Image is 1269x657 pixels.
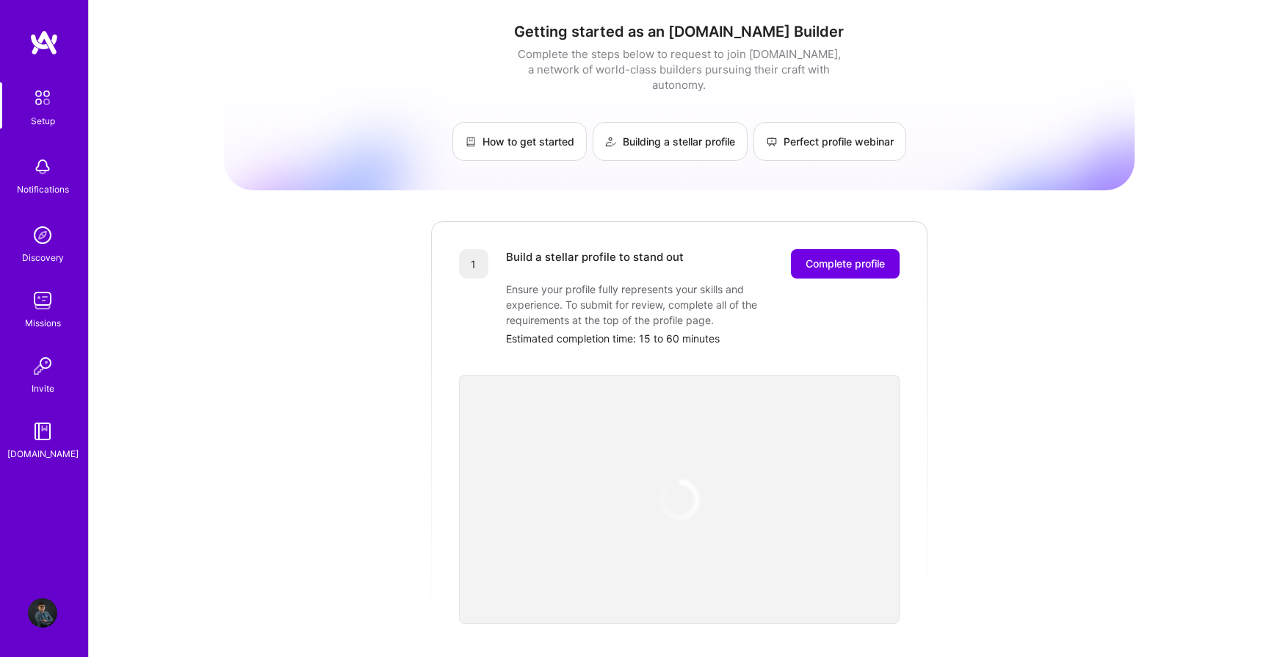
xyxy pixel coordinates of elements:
button: Complete profile [791,249,900,279]
a: Building a stellar profile [593,122,748,161]
img: teamwork [28,286,57,315]
a: How to get started [452,122,587,161]
div: Estimated completion time: 15 to 60 minutes [506,331,900,346]
img: setup [27,82,58,113]
img: User Avatar [28,598,57,628]
h1: Getting started as an [DOMAIN_NAME] Builder [224,23,1135,40]
img: Building a stellar profile [605,136,617,148]
div: Missions [25,315,61,331]
img: loading [650,470,708,528]
div: 1 [459,249,488,279]
a: Perfect profile webinar [753,122,906,161]
div: Notifications [17,182,69,197]
div: Setup [31,113,55,129]
div: [DOMAIN_NAME] [7,446,79,462]
div: Ensure your profile fully represents your skills and experience. To submit for review, complete a... [506,281,800,328]
img: bell [28,152,57,182]
img: logo [29,29,59,56]
img: Perfect profile webinar [766,136,778,148]
img: Invite [28,351,57,381]
img: discovery [28,220,57,250]
div: Discovery [22,250,64,265]
div: Invite [32,381,54,396]
div: Complete the steps below to request to join [DOMAIN_NAME], a network of world-class builders purs... [514,46,845,93]
div: Build a stellar profile to stand out [506,249,684,279]
span: Complete profile [806,256,885,271]
a: User Avatar [24,598,61,628]
img: How to get started [465,136,477,148]
iframe: video [459,375,900,624]
img: guide book [28,417,57,446]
